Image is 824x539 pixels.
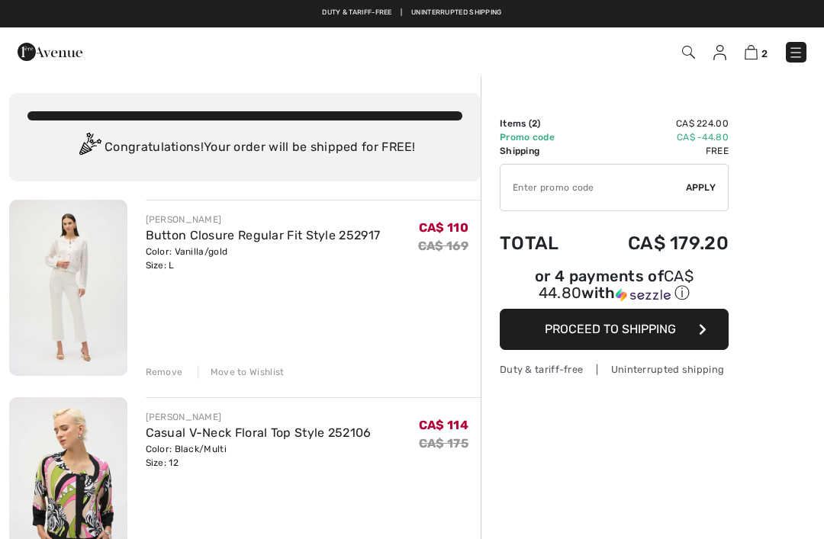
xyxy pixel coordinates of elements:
a: Button Closure Regular Fit Style 252917 [146,228,381,242]
img: My Info [713,45,726,60]
img: Sezzle [616,288,671,302]
div: Duty & tariff-free | Uninterrupted shipping [500,362,729,377]
div: or 4 payments of with [500,269,729,303]
a: 1ère Avenue [18,43,82,58]
span: Apply [686,181,716,194]
a: 2 [745,43,768,61]
a: Casual V-Neck Floral Top Style 252106 [146,425,372,440]
td: CA$ -44.80 [584,130,729,144]
span: CA$ 114 [419,418,468,432]
td: CA$ 179.20 [584,217,729,269]
div: Move to Wishlist [198,365,285,379]
span: 2 [532,118,537,129]
span: Proceed to Shipping [545,322,676,336]
button: Proceed to Shipping [500,309,729,350]
img: Menu [788,45,803,60]
img: 1ère Avenue [18,37,82,67]
s: CA$ 175 [419,436,468,451]
span: CA$ 110 [419,220,468,235]
td: CA$ 224.00 [584,117,729,130]
span: 2 [761,48,768,59]
img: Shopping Bag [745,45,758,59]
div: Color: Vanilla/gold Size: L [146,245,381,272]
td: Total [500,217,584,269]
td: Shipping [500,144,584,158]
td: Promo code [500,130,584,144]
div: Congratulations! Your order will be shipped for FREE! [27,133,462,163]
s: CA$ 169 [418,239,468,253]
td: Items ( ) [500,117,584,130]
img: Button Closure Regular Fit Style 252917 [9,200,127,376]
div: Color: Black/Multi Size: 12 [146,442,372,470]
span: CA$ 44.80 [539,267,694,302]
div: [PERSON_NAME] [146,213,381,226]
div: [PERSON_NAME] [146,410,372,424]
img: Search [682,46,695,59]
img: Congratulation2.svg [74,133,105,163]
input: Promo code [501,165,686,210]
div: or 4 payments ofCA$ 44.80withSezzle Click to learn more about Sezzle [500,269,729,309]
div: Remove [146,365,183,379]
td: Free [584,144,729,158]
